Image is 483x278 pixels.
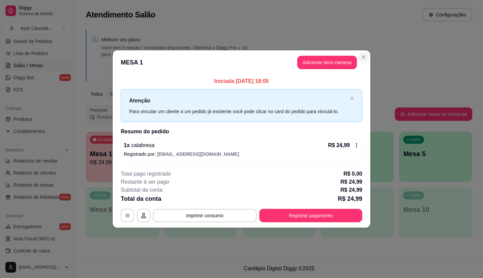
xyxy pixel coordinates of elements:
[124,141,155,149] p: 1 x
[157,151,239,157] span: [EMAIL_ADDRESS][DOMAIN_NAME]
[129,108,347,115] div: Para vincular um cliente a um pedido já existente você pode clicar no card do pedido para vinculá...
[121,77,362,85] p: Iniciada [DATE] 18:05
[153,209,257,222] button: Imprimir consumo
[129,96,347,105] p: Atenção
[340,178,362,186] p: R$ 24,99
[121,186,163,194] p: Subtotal da conta
[350,96,354,101] button: close
[121,178,169,186] p: Restante à ser pago
[121,194,161,203] p: Total da conta
[113,50,370,75] header: MESA 1
[358,52,369,62] button: Close
[340,186,362,194] p: R$ 24,99
[343,170,362,178] p: R$ 0,00
[338,194,362,203] p: R$ 24,99
[259,209,362,222] button: Registrar pagamento
[124,151,359,157] p: Registrado por:
[297,56,357,69] button: Adicionar itens namesa
[130,142,155,148] span: calabresa
[350,96,354,100] span: close
[328,141,350,149] p: R$ 24,99
[121,170,171,178] p: Total pago registrado
[121,128,362,136] h2: Resumo do pedido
